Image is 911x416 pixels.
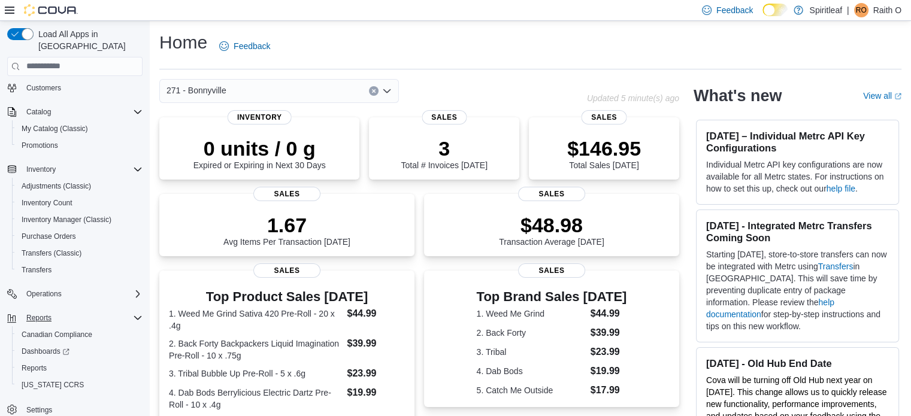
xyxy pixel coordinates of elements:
[17,138,63,153] a: Promotions
[17,361,143,375] span: Reports
[167,83,226,98] span: 271 - Bonnyville
[22,162,60,177] button: Inventory
[22,363,47,373] span: Reports
[12,245,147,262] button: Transfers (Classic)
[228,110,292,125] span: Inventory
[17,179,143,193] span: Adjustments (Classic)
[22,287,143,301] span: Operations
[12,178,147,195] button: Adjustments (Classic)
[706,159,889,195] p: Individual Metrc API key configurations are now available for all Metrc states. For instructions ...
[12,211,147,228] button: Inventory Manager (Classic)
[477,365,586,377] dt: 4. Dab Bods
[223,213,350,247] div: Avg Items Per Transaction [DATE]
[17,378,89,392] a: [US_STATE] CCRS
[422,110,467,125] span: Sales
[706,220,889,244] h3: [DATE] - Integrated Metrc Transfers Coming Soon
[856,3,867,17] span: RO
[762,4,788,16] input: Dark Mode
[873,3,901,17] p: Raith O
[193,136,326,160] p: 0 units / 0 g
[159,31,207,54] h1: Home
[17,122,93,136] a: My Catalog (Classic)
[591,383,627,397] dd: $17.99
[17,138,143,153] span: Promotions
[477,346,586,358] dt: 3. Tribal
[706,130,889,154] h3: [DATE] – Individual Metrc API Key Configurations
[12,360,147,376] button: Reports
[17,263,56,277] a: Transfers
[22,232,76,241] span: Purchase Orders
[567,136,641,170] div: Total Sales [DATE]
[26,107,51,117] span: Catalog
[22,330,92,339] span: Canadian Compliance
[2,79,147,96] button: Customers
[169,387,342,411] dt: 4. Dab Bods Berrylicious Electric Dartz Pre-Roll - 10 x .4g
[26,289,62,299] span: Operations
[12,343,147,360] a: Dashboards
[169,290,405,304] h3: Top Product Sales [DATE]
[809,3,842,17] p: Spiritleaf
[22,141,58,150] span: Promotions
[22,81,66,95] a: Customers
[12,120,147,137] button: My Catalog (Classic)
[477,327,586,339] dt: 2. Back Forty
[894,93,901,100] svg: External link
[401,136,487,170] div: Total # Invoices [DATE]
[26,83,61,93] span: Customers
[223,213,350,237] p: 1.67
[847,3,849,17] p: |
[22,181,91,191] span: Adjustments (Classic)
[17,327,143,342] span: Canadian Compliance
[591,326,627,340] dd: $39.99
[401,136,487,160] p: 3
[12,326,147,343] button: Canadian Compliance
[499,213,604,237] p: $48.98
[22,311,56,325] button: Reports
[17,344,143,359] span: Dashboards
[12,228,147,245] button: Purchase Orders
[854,3,868,17] div: Raith O
[17,378,143,392] span: Washington CCRS
[22,248,81,258] span: Transfers (Classic)
[17,229,143,244] span: Purchase Orders
[169,308,342,332] dt: 1. Weed Me Grind Sativa 420 Pre-Roll - 20 x .4g
[22,287,66,301] button: Operations
[22,105,56,119] button: Catalog
[17,344,74,359] a: Dashboards
[12,195,147,211] button: Inventory Count
[716,4,753,16] span: Feedback
[587,93,679,103] p: Updated 5 minute(s) ago
[253,187,320,201] span: Sales
[22,198,72,208] span: Inventory Count
[214,34,275,58] a: Feedback
[382,86,392,96] button: Open list of options
[591,306,627,321] dd: $44.99
[477,384,586,396] dt: 5. Catch Me Outside
[17,122,143,136] span: My Catalog (Classic)
[17,229,81,244] a: Purchase Orders
[22,162,143,177] span: Inventory
[477,290,627,304] h3: Top Brand Sales [DATE]
[818,262,854,271] a: Transfers
[369,86,379,96] button: Clear input
[827,184,855,193] a: help file
[706,297,834,319] a: help documentation
[347,336,404,351] dd: $39.99
[22,265,52,275] span: Transfers
[193,136,326,170] div: Expired or Expiring in Next 30 Days
[518,263,585,278] span: Sales
[518,187,585,201] span: Sales
[12,137,147,154] button: Promotions
[17,179,96,193] a: Adjustments (Classic)
[22,380,84,390] span: [US_STATE] CCRS
[12,376,147,393] button: [US_STATE] CCRS
[567,136,641,160] p: $146.95
[22,347,69,356] span: Dashboards
[17,263,143,277] span: Transfers
[347,385,404,400] dd: $19.99
[17,196,77,210] a: Inventory Count
[22,311,143,325] span: Reports
[582,110,626,125] span: Sales
[347,366,404,381] dd: $23.99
